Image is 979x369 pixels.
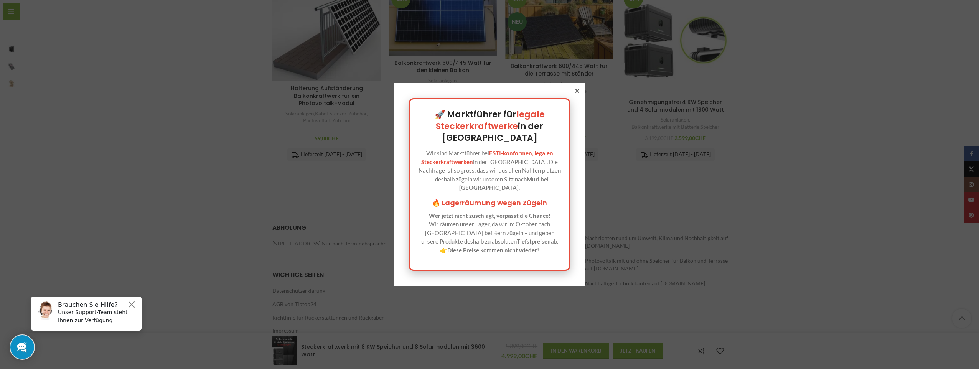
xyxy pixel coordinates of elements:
[11,11,30,30] img: Customer service
[33,11,112,18] h6: Brauchen Sie Hilfe?
[517,238,551,245] strong: Tiefstpreisen
[102,10,111,19] button: Close
[429,212,550,219] strong: Wer jetzt nicht zuschlägt, verpasst die Chance!
[447,247,539,254] strong: Diese Preise kommen nicht wieder!
[33,18,112,34] p: Unser Support-Team steht Ihnen zur Verfügung
[418,149,561,192] p: Wir sind Marktführer bei in der [GEOGRAPHIC_DATA]. Die Nachfrage ist so gross, dass wir aus allen...
[418,198,561,208] h3: 🔥 Lagerräumung wegen Zügeln
[421,150,553,165] a: ESTI-konformen, legalen Steckerkraftwerken
[436,109,545,132] a: legale Steckerkraftwerke
[418,211,561,255] p: Wir räumen unser Lager, da wir im Oktober nach [GEOGRAPHIC_DATA] bei Bern zügeln – und geben unse...
[418,109,561,144] h2: 🚀 Marktführer für in der [GEOGRAPHIC_DATA]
